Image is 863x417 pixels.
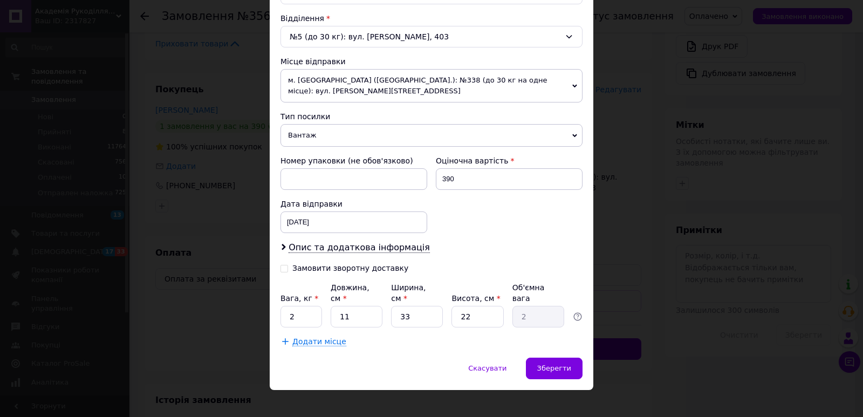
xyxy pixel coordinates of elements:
[436,155,583,166] div: Оціночна вартість
[537,364,571,372] span: Зберегти
[280,155,427,166] div: Номер упаковки (не обов'язково)
[468,364,506,372] span: Скасувати
[280,199,427,209] div: Дата відправки
[331,283,369,303] label: Довжина, см
[280,124,583,147] span: Вантаж
[391,283,426,303] label: Ширина, см
[280,57,346,66] span: Місце відправки
[280,112,330,121] span: Тип посилки
[292,264,408,273] div: Замовити зворотну доставку
[451,294,500,303] label: Висота, см
[280,294,318,303] label: Вага, кг
[512,282,564,304] div: Об'ємна вага
[292,337,346,346] span: Додати місце
[289,242,430,253] span: Опис та додаткова інформація
[280,13,583,24] div: Відділення
[280,26,583,47] div: №5 (до 30 кг): вул. [PERSON_NAME], 403
[280,69,583,102] span: м. [GEOGRAPHIC_DATA] ([GEOGRAPHIC_DATA].): №338 (до 30 кг на одне місце): вул. [PERSON_NAME][STRE...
